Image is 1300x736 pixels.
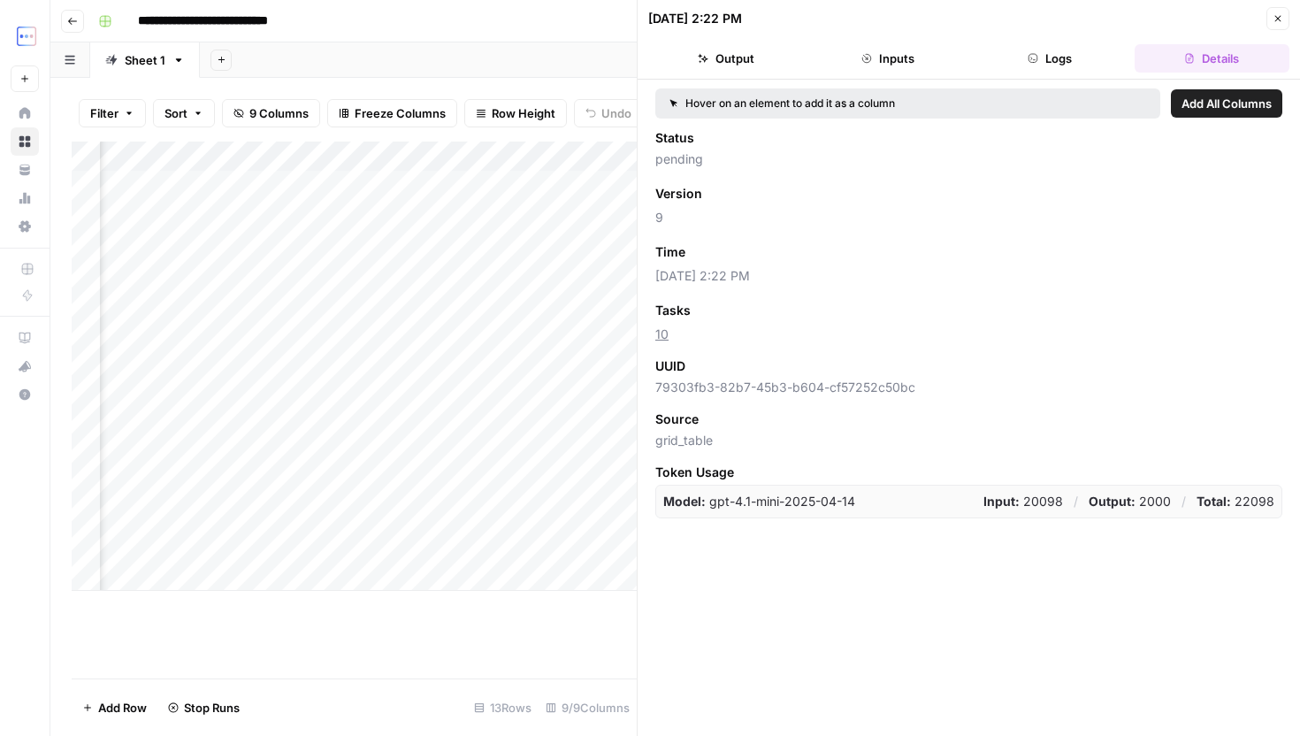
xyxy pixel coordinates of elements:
[1089,493,1171,510] p: 2000
[655,357,685,375] span: UUID
[11,184,39,212] a: Usage
[1181,493,1186,510] p: /
[601,104,631,122] span: Undo
[72,694,157,722] button: Add Row
[11,127,39,156] a: Browse
[655,185,702,203] span: Version
[1089,494,1136,509] strong: Output:
[655,302,691,319] span: Tasks
[648,10,742,27] div: [DATE] 2:22 PM
[1181,95,1272,112] span: Add All Columns
[492,104,555,122] span: Row Height
[11,99,39,127] a: Home
[153,99,215,127] button: Sort
[11,212,39,241] a: Settings
[467,694,539,722] div: 13 Rows
[648,44,803,73] button: Output
[983,493,1063,510] p: 20098
[973,44,1128,73] button: Logs
[11,324,39,352] a: AirOps Academy
[11,20,42,52] img: TripleDart Logo
[90,42,200,78] a: Sheet 1
[79,99,146,127] button: Filter
[11,156,39,184] a: Your Data
[184,699,240,717] span: Stop Runs
[1171,89,1282,118] button: Add All Columns
[1074,493,1078,510] p: /
[810,44,965,73] button: Inputs
[98,699,147,717] span: Add Row
[655,410,699,428] span: Source
[669,96,1021,111] div: Hover on an element to add it as a column
[655,379,1282,396] span: 79303fb3-82b7-45b3-b604-cf57252c50bc
[574,99,643,127] button: Undo
[539,694,637,722] div: 9/9 Columns
[1135,44,1289,73] button: Details
[125,51,165,69] div: Sheet 1
[663,493,855,510] p: gpt-4.1-mini-2025-04-14
[355,104,446,122] span: Freeze Columns
[327,99,457,127] button: Freeze Columns
[655,150,1282,168] span: pending
[222,99,320,127] button: 9 Columns
[655,129,694,147] span: Status
[1197,494,1231,509] strong: Total:
[655,209,1282,226] span: 9
[1197,493,1274,510] p: 22098
[655,243,685,261] span: Time
[464,99,567,127] button: Row Height
[11,352,39,380] button: What's new?
[249,104,309,122] span: 9 Columns
[11,353,38,379] div: What's new?
[655,464,1282,481] span: Token Usage
[983,494,1020,509] strong: Input:
[11,380,39,409] button: Help + Support
[655,326,669,341] a: 10
[655,432,1282,449] span: grid_table
[164,104,187,122] span: Sort
[157,694,250,722] button: Stop Runs
[655,267,1282,285] span: [DATE] 2:22 PM
[663,494,706,509] strong: Model:
[11,14,39,58] button: Workspace: TripleDart
[90,104,119,122] span: Filter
